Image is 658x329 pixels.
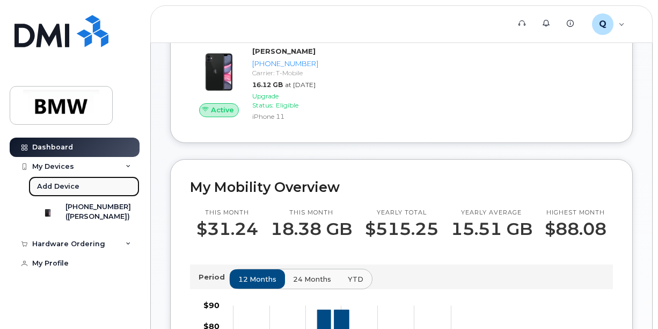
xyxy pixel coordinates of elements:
span: YTD [348,274,363,284]
span: Active [211,105,234,115]
span: Upgrade Status: [252,92,279,109]
p: Period [199,272,229,282]
span: Q [599,18,606,31]
span: at [DATE] [285,81,316,89]
p: This month [270,209,352,217]
p: Yearly total [365,209,438,217]
iframe: Messenger Launcher [611,282,650,321]
span: 24 months [293,274,331,284]
tspan: $90 [203,301,220,310]
h2: My Mobility Overview [190,179,613,195]
a: Active[PERSON_NAME][PHONE_NUMBER]Carrier: T-Mobile16.12 GBat [DATE]Upgrade Status:EligibleiPhone 11 [190,46,323,123]
p: 18.38 GB [270,219,352,239]
strong: [PERSON_NAME] [252,47,316,55]
p: 15.51 GB [451,219,532,239]
p: $515.25 [365,219,438,239]
span: 16.12 GB [252,81,283,89]
div: iPhone 11 [252,112,318,121]
p: $31.24 [196,219,258,239]
p: Yearly average [451,209,532,217]
div: [PHONE_NUMBER] [252,59,318,69]
p: $88.08 [545,219,606,239]
div: QT20197 [584,13,632,35]
div: Carrier: T-Mobile [252,68,318,77]
img: iPhone_11.jpg [199,52,239,92]
p: This month [196,209,258,217]
p: Highest month [545,209,606,217]
span: Eligible [276,101,298,109]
